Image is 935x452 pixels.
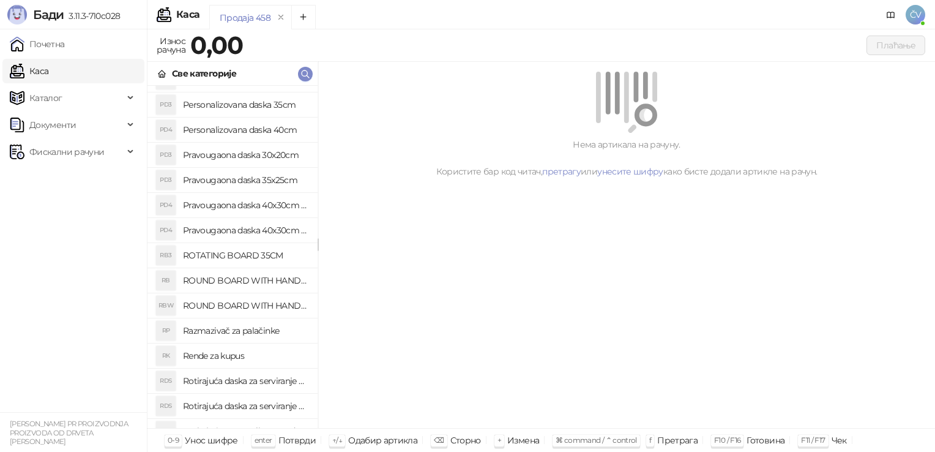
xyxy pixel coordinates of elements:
[183,346,308,366] h4: Rende za kupus
[64,10,120,21] span: 3.11.3-710c028
[597,166,663,177] a: унесите шифру
[10,420,128,446] small: [PERSON_NAME] PR PROIZVODNJA PROIZVODA OD DRVETA [PERSON_NAME]
[255,435,272,445] span: enter
[183,246,308,265] h4: ROTATING BOARD 35CM
[172,67,236,80] div: Све категорије
[291,5,316,29] button: Add tab
[333,138,920,178] div: Нема артикала на рачуну. Користите бар код читач, или како бисте додали артикле на рачун.
[29,113,76,137] span: Документи
[714,435,740,445] span: F10 / F16
[556,435,637,445] span: ⌘ command / ⌃ control
[156,371,176,391] div: RDS
[183,220,308,240] h4: Pravougaona daska 40x30cm PW3
[156,421,176,441] div: RPD
[183,145,308,165] h4: Pravougaona daska 30x20cm
[33,7,64,22] span: Бади
[156,95,176,115] div: PD3
[183,396,308,416] h4: Rotirajuća daska za serviranje hrane 40cm
[657,432,698,448] div: Претрага
[507,432,539,448] div: Измена
[156,120,176,140] div: PD4
[156,321,176,341] div: RP
[747,432,784,448] div: Готовина
[220,11,270,24] div: Продаја 458
[156,271,176,290] div: RB
[156,195,176,215] div: PD4
[147,86,318,428] div: grid
[183,170,308,190] h4: Pravougaona daska 35x25cm
[332,435,342,445] span: ↑/↓
[156,170,176,190] div: PD3
[156,346,176,366] div: RK
[183,421,308,441] h4: Rotirajuća personalizovana daska fi 35cm
[497,435,501,445] span: +
[10,32,65,56] a: Почетна
[450,432,481,448] div: Сторно
[185,432,238,448] div: Унос шифре
[7,5,27,24] img: Logo
[190,30,243,60] strong: 0,00
[273,12,289,23] button: remove
[156,220,176,240] div: PD4
[183,371,308,391] h4: Rotirajuća daska za serviranje hrane 30cm
[183,296,308,315] h4: ROUND BOARD WITH HANDLE DIAMETER 25CM
[906,5,925,24] span: ČV
[434,435,444,445] span: ⌫
[348,432,417,448] div: Одабир артикла
[183,120,308,140] h4: Personalizovana daska 40cm
[183,95,308,115] h4: Personalizovana daska 35cm
[542,166,581,177] a: претрагу
[183,195,308,215] h4: Pravougaona daska 40x30cm PB3
[832,432,847,448] div: Чек
[29,140,104,164] span: Фискални рачуни
[176,10,199,20] div: Каса
[156,396,176,416] div: RDS
[156,145,176,165] div: PD3
[183,321,308,341] h4: Razmazivač za palačinke
[881,5,901,24] a: Документација
[801,435,825,445] span: F11 / F17
[29,86,62,110] span: Каталог
[866,36,925,55] button: Плаћање
[10,59,48,83] a: Каса
[154,33,188,58] div: Износ рачуна
[168,435,179,445] span: 0-9
[278,432,316,448] div: Потврди
[156,296,176,315] div: RBW
[183,271,308,290] h4: ROUND BOARD WITH HANDLE DIAMETER 35cm
[649,435,651,445] span: f
[156,246,176,265] div: RB3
